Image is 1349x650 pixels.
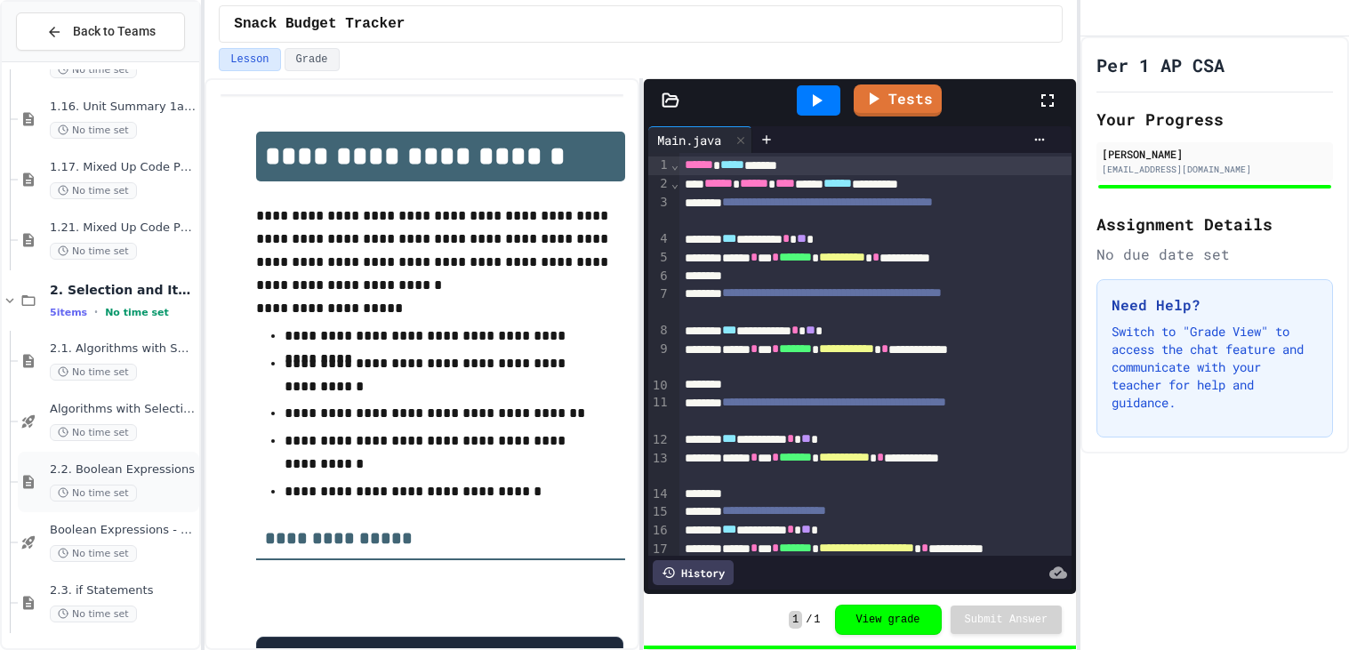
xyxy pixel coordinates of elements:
button: Grade [285,48,340,71]
span: No time set [50,485,137,502]
div: 6 [648,268,670,285]
div: 15 [648,503,670,522]
div: History [653,560,734,585]
p: Switch to "Grade View" to access the chat feature and communicate with your teacher for help and ... [1112,323,1318,412]
div: 1 [648,156,670,175]
div: 10 [648,377,670,395]
h3: Need Help? [1112,294,1318,316]
span: No time set [50,182,137,199]
span: 1.17. Mixed Up Code Practice 1.1-1.6 [50,160,196,175]
span: No time set [50,122,137,139]
button: View grade [835,605,942,635]
span: Algorithms with Selection and Repetition - Topic 2.1 [50,402,196,417]
div: No due date set [1096,244,1333,265]
span: No time set [50,61,137,78]
h2: Assignment Details [1096,212,1333,237]
div: 9 [648,341,670,376]
span: 2.1. Algorithms with Selection and Repetition [50,341,196,357]
span: No time set [50,424,137,441]
span: Fold line [670,176,679,190]
span: • [94,305,98,319]
button: Submit Answer [951,606,1063,634]
div: 4 [648,230,670,249]
div: [PERSON_NAME] [1102,146,1328,162]
span: Fold line [670,157,679,172]
h1: Per 1 AP CSA [1096,52,1225,77]
span: / [806,613,812,627]
div: 7 [648,285,670,323]
span: No time set [105,307,169,318]
button: Lesson [219,48,280,71]
span: 1.21. Mixed Up Code Practice 1b (1.7-1.15) [50,221,196,236]
div: 16 [648,522,670,541]
button: Back to Teams [16,12,185,51]
span: 1 [789,611,802,629]
div: 3 [648,194,670,231]
div: 2 [648,175,670,194]
div: 14 [648,485,670,503]
span: 1 [814,613,820,627]
div: 5 [648,249,670,268]
div: 12 [648,431,670,450]
div: [EMAIL_ADDRESS][DOMAIN_NAME] [1102,163,1328,176]
span: Submit Answer [965,613,1048,627]
div: Main.java [648,131,730,149]
span: 1.16. Unit Summary 1a (1.1-1.6) [50,100,196,115]
span: 2.3. if Statements [50,583,196,598]
span: No time set [50,243,137,260]
h2: Your Progress [1096,107,1333,132]
a: Tests [854,84,942,116]
div: Main.java [648,126,752,153]
span: 2. Selection and Iteration [50,282,196,298]
div: 13 [648,450,670,485]
span: Boolean Expressions - Quiz [50,523,196,538]
span: No time set [50,606,137,622]
span: Snack Budget Tracker [234,13,405,35]
div: 17 [648,541,670,576]
span: Back to Teams [73,22,156,41]
span: No time set [50,364,137,381]
div: 11 [648,394,670,431]
span: 5 items [50,307,87,318]
div: 8 [648,322,670,341]
span: 2.2. Boolean Expressions [50,462,196,477]
span: No time set [50,545,137,562]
